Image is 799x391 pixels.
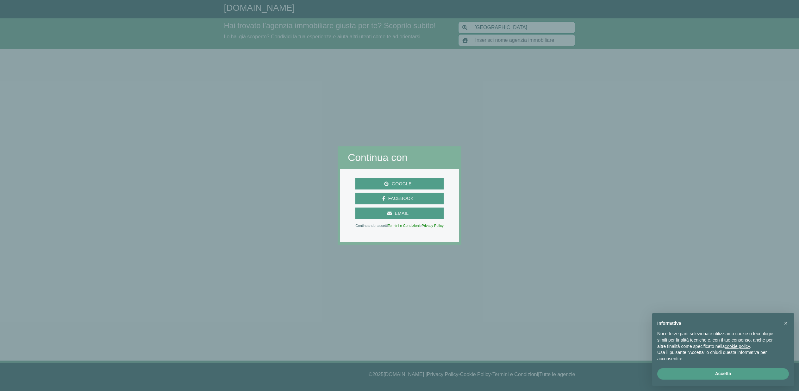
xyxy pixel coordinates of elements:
[725,344,750,349] a: cookie policy - il link si apre in una nuova scheda
[355,178,444,190] button: Google
[657,321,779,326] h2: Informativa
[355,193,444,204] button: Facebook
[355,208,444,219] button: Email
[657,368,789,380] button: Accetta
[385,195,417,202] span: Facebook
[421,224,444,228] a: Privacy Policy
[392,209,412,217] span: Email
[389,180,415,188] span: Google
[781,318,791,328] button: Chiudi questa informativa
[348,151,451,163] h2: Continua con
[657,349,779,362] p: Usa il pulsante “Accetta” o chiudi questa informativa per acconsentire.
[657,331,779,349] p: Noi e terze parti selezionate utilizziamo cookie o tecnologie simili per finalità tecniche e, con...
[784,320,788,327] span: ×
[355,224,444,227] p: Continuando, accetti e
[388,224,420,228] a: Termini e Condizioni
